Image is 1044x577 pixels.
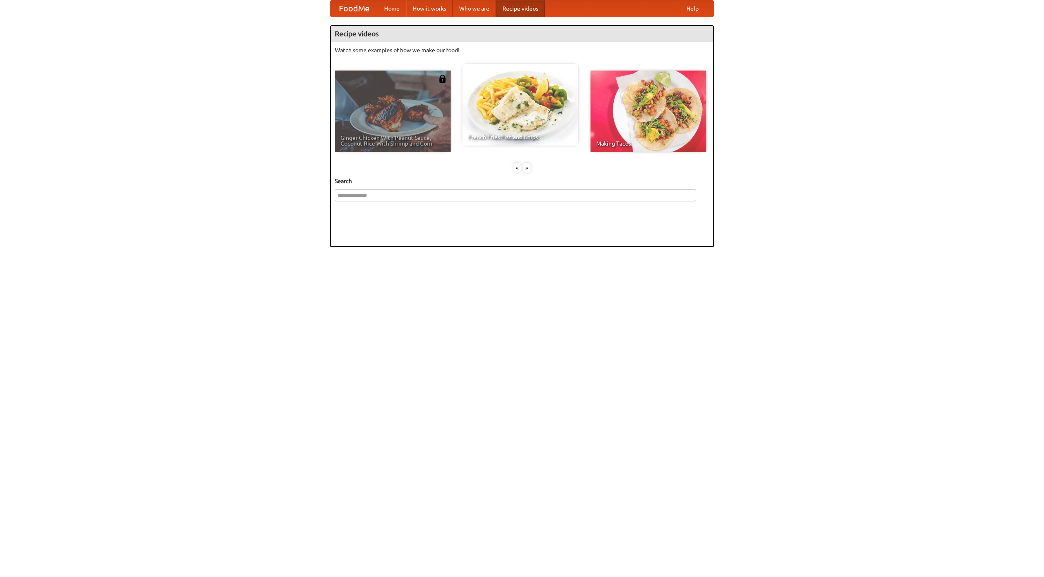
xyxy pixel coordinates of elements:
a: Recipe videos [496,0,545,17]
a: French Fries Fish and Chips [462,64,578,146]
div: » [523,163,531,173]
a: Home [378,0,406,17]
a: Making Tacos [591,71,706,152]
a: Who we are [453,0,496,17]
h5: Search [335,177,709,185]
span: Making Tacos [596,141,701,146]
span: French Fries Fish and Chips [468,134,573,140]
div: « [513,163,521,173]
p: Watch some examples of how we make our food! [335,46,709,54]
a: How it works [406,0,453,17]
img: 483408.png [438,75,447,83]
a: FoodMe [331,0,378,17]
a: Help [680,0,705,17]
h4: Recipe videos [331,26,713,42]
